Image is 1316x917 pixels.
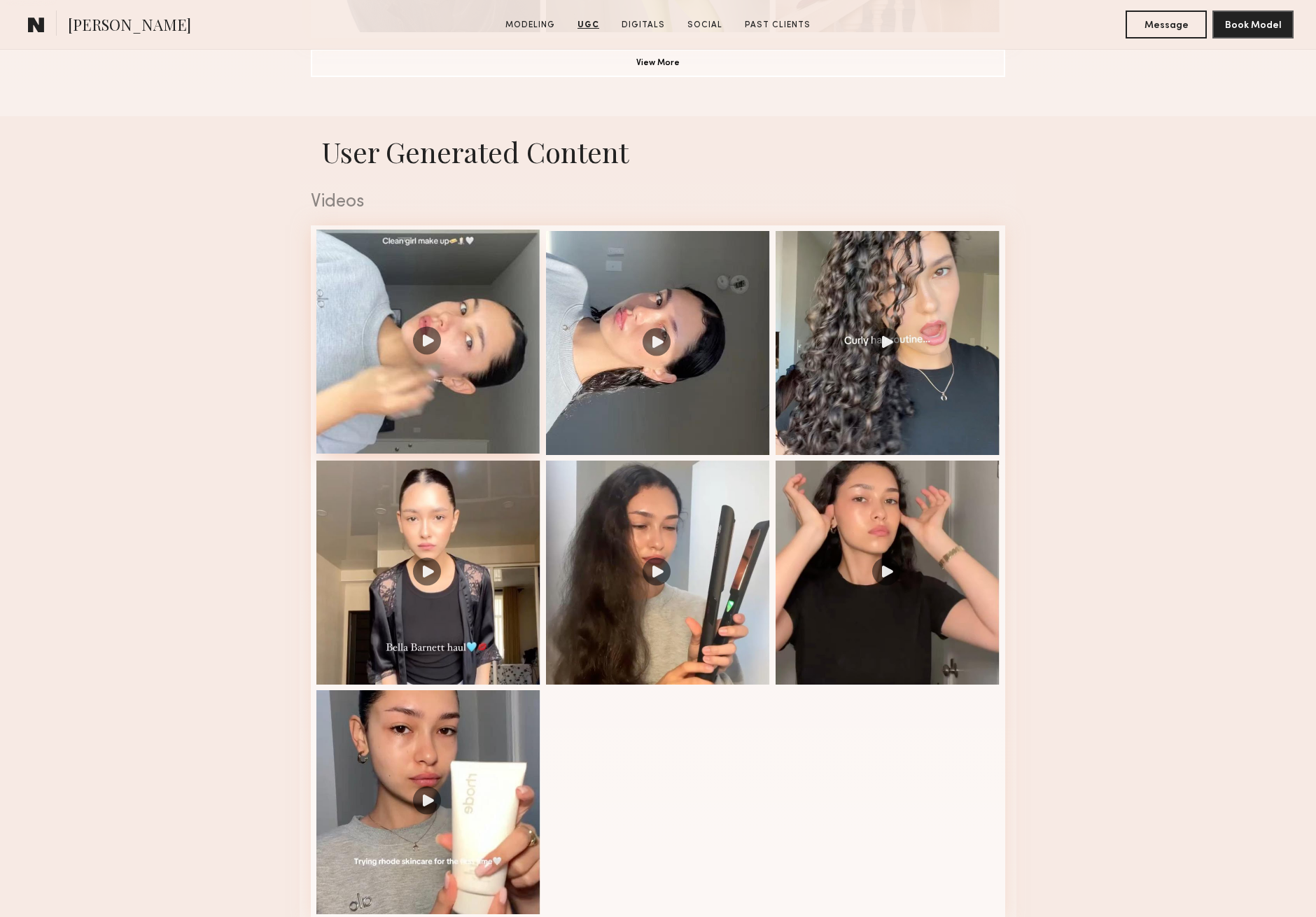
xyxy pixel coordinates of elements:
a: Social [682,19,728,31]
button: Message [1126,10,1207,38]
a: Past Clients [739,19,816,31]
a: UGC [572,19,605,31]
a: Modeling [500,19,561,31]
a: Digitals [616,19,671,31]
button: Book Model [1212,10,1294,38]
button: View More [311,49,1005,77]
a: Book Model [1212,18,1294,30]
span: [PERSON_NAME] [68,14,191,38]
div: Videos [311,193,1005,211]
h1: User Generated Content [300,133,1016,170]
